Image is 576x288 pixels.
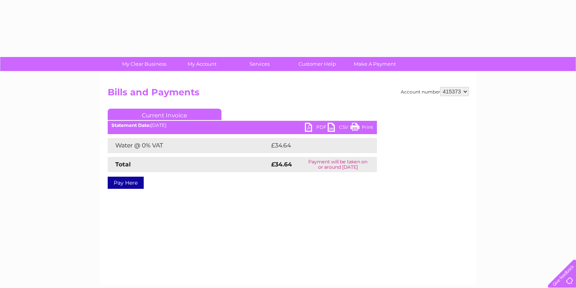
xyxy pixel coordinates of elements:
[115,161,131,168] strong: Total
[350,123,373,134] a: Print
[108,109,221,120] a: Current Invoice
[108,87,469,101] h2: Bills and Payments
[113,57,176,71] a: My Clear Business
[286,57,348,71] a: Customer Help
[271,161,292,168] strong: £34.64
[108,177,144,189] a: Pay Here
[299,157,377,172] td: Payment will be taken on or around [DATE]
[305,123,328,134] a: PDF
[269,138,362,153] td: £34.64
[171,57,233,71] a: My Account
[228,57,291,71] a: Services
[108,123,377,128] div: [DATE]
[401,87,469,96] div: Account number
[344,57,406,71] a: Make A Payment
[111,122,151,128] b: Statement Date:
[328,123,350,134] a: CSV
[108,138,269,153] td: Water @ 0% VAT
